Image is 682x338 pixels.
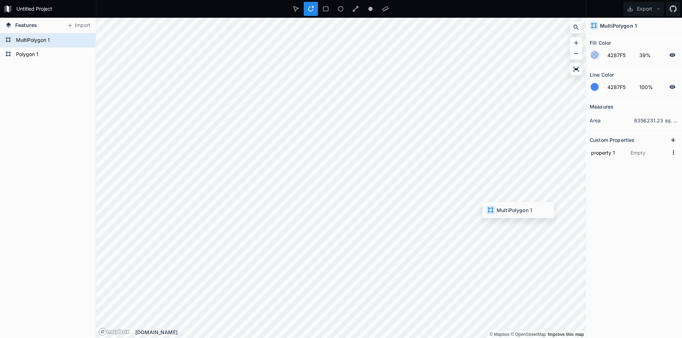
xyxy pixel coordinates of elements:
h2: Custom Properties [590,134,634,145]
div: [DOMAIN_NAME] [135,328,586,336]
a: Map feedback [548,332,584,337]
h4: MultiPolygon 1 [600,22,637,29]
input: Name [590,147,626,158]
input: Empty [629,147,669,158]
h2: Fill Color [590,37,611,48]
button: Import [63,20,94,31]
dd: 8356231.23 sq. km [634,117,678,124]
a: OpenStreetMap [511,332,546,337]
span: Features [15,21,37,29]
button: Export [623,2,664,16]
h2: Line Color [590,69,614,80]
h2: Measures [590,101,613,112]
a: Mapbox [489,332,509,337]
dt: area [590,117,634,124]
a: Mapbox logo [98,328,130,336]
